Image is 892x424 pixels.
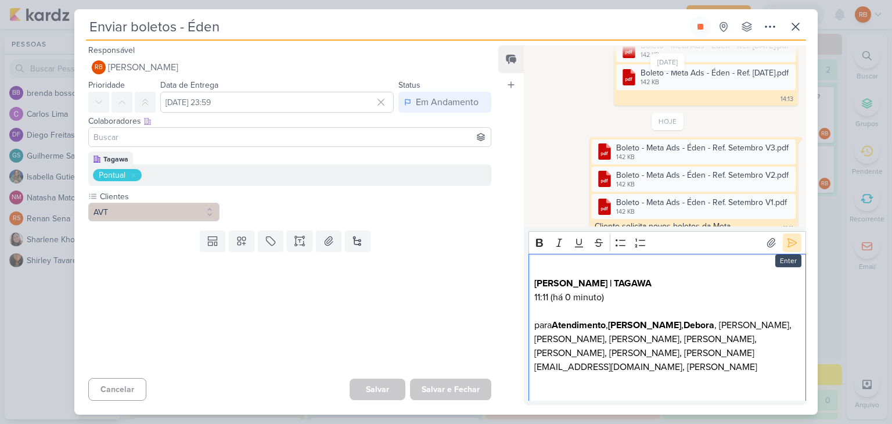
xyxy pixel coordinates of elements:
div: Boleto - Meta Ads - Éden - Ref. [DATE].pdf [641,67,789,79]
button: AVT [88,203,220,221]
div: Boleto - Meta Ads - Éden - Ref. Setembro 1.pdf [616,64,796,89]
div: Boleto - Meta Ads - Éden - Ref. Setembro V2.pdf [616,169,789,181]
div: Editor toolbar [528,231,806,254]
div: 11:11 [783,224,793,233]
div: Cliente solicita novos boletos da Meta [595,221,731,231]
div: Em Andamento [416,95,479,109]
button: Cancelar [88,378,146,401]
div: Boleto - Meta Ads - Éden - Ref. Setembro V3.pdf [592,139,796,164]
div: 14:13 [780,95,793,104]
strong: [PERSON_NAME] | TAGAWA [534,278,652,289]
div: 142 KB [616,153,789,162]
input: Buscar [91,130,488,144]
label: Clientes [99,191,220,203]
div: Tagawa [103,154,128,164]
label: Prioridade [88,80,125,90]
p: 11:11 (há 0 minuto) [534,290,800,304]
div: Colaboradores [88,115,491,127]
button: Em Andamento [398,92,491,113]
p: para , , , [PERSON_NAME], [PERSON_NAME], [PERSON_NAME], [PERSON_NAME], [PERSON_NAME], [PERSON_NAM... [534,318,800,374]
label: Data de Entrega [160,80,218,90]
div: Boleto - Meta Ads - Éden - Ref. Setembro V3.pdf [616,142,789,154]
input: Select a date [160,92,394,113]
div: 142 KB [616,180,789,189]
strong: Atendimento [552,319,606,331]
div: 142 KB [641,78,789,87]
div: Enter [775,254,801,267]
span: [PERSON_NAME] [108,60,178,74]
p: RB [95,64,103,71]
label: Responsável [88,45,135,55]
div: Rogerio Bispo [92,60,106,74]
div: Boleto - Meta Ads - Éden - Ref. Setembro V1.pdf [592,194,796,219]
div: Parar relógio [696,22,705,31]
div: 142 KB [641,51,789,60]
div: Pontual [99,169,125,181]
input: Kard Sem Título [86,16,688,37]
div: Boleto - Meta Ads - Éden - Ref. Setembro 2.pdf [616,37,796,62]
div: Boleto - Meta Ads - Éden - Ref. Setembro V1.pdf [616,196,787,209]
label: Status [398,80,420,90]
button: RB [PERSON_NAME] [88,57,491,78]
strong: Debora [684,319,714,331]
strong: [PERSON_NAME] [608,319,681,331]
div: Boleto - Meta Ads - Éden - Ref. Setembro V2.pdf [592,167,796,192]
div: 142 KB [616,207,787,217]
